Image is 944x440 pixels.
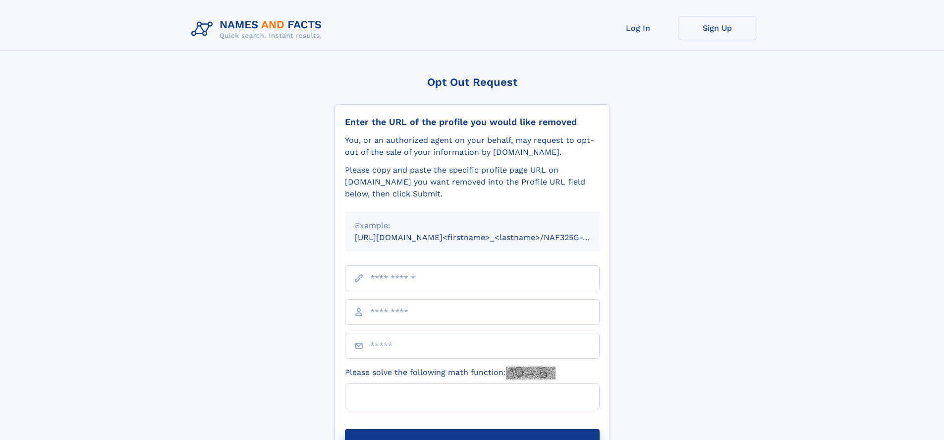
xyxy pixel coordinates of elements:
[345,117,600,127] div: Enter the URL of the profile you would like removed
[187,16,330,43] img: Logo Names and Facts
[678,16,757,40] a: Sign Up
[334,76,610,88] div: Opt Out Request
[599,16,678,40] a: Log In
[355,220,590,232] div: Example:
[345,367,555,379] label: Please solve the following math function:
[345,164,600,200] div: Please copy and paste the specific profile page URL on [DOMAIN_NAME] you want removed into the Pr...
[355,233,618,242] small: [URL][DOMAIN_NAME]<firstname>_<lastname>/NAF325G-xxxxxxxx
[345,134,600,158] div: You, or an authorized agent on your behalf, may request to opt-out of the sale of your informatio...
